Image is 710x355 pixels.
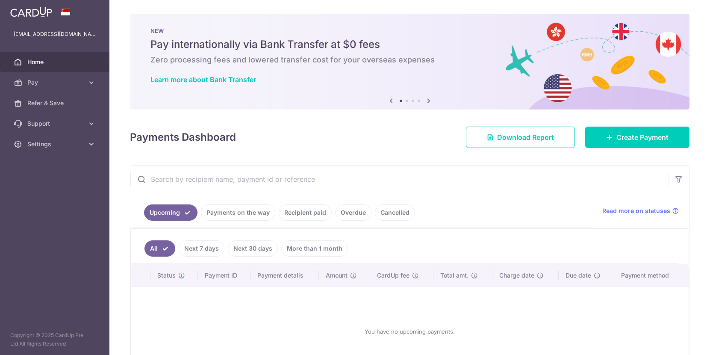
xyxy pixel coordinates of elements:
th: Payment details [250,264,319,287]
span: Refer & Save [27,99,84,107]
a: Read more on statuses [602,207,679,215]
a: Payments on the way [201,204,275,221]
a: Download Report [466,127,575,148]
span: CardUp fee [377,271,410,280]
input: Search by recipient name, payment id or reference [130,166,669,193]
span: Pay [27,78,84,87]
span: Due date [566,271,591,280]
a: Create Payment [585,127,689,148]
h6: Zero processing fees and lowered transfer cost for your overseas expenses [150,55,669,65]
span: Amount [326,271,348,280]
span: Charge date [499,271,534,280]
p: [EMAIL_ADDRESS][DOMAIN_NAME] [14,30,96,38]
a: More than 1 month [281,240,348,257]
a: Recipient paid [279,204,332,221]
a: Overdue [335,204,371,221]
span: Read more on statuses [602,207,670,215]
a: All [144,240,175,257]
span: Home [27,58,84,66]
th: Payment method [614,264,689,287]
span: Total amt. [440,271,468,280]
h5: Pay internationally via Bank Transfer at $0 fees [150,38,669,51]
span: Create Payment [616,132,669,142]
span: Settings [27,140,84,148]
a: Next 30 days [228,240,278,257]
span: Status [157,271,176,280]
span: Support [27,119,84,128]
span: Download Report [497,132,554,142]
a: Upcoming [144,204,197,221]
img: Bank transfer banner [130,14,689,109]
p: NEW [150,27,669,34]
a: Cancelled [375,204,415,221]
h4: Payments Dashboard [130,130,236,145]
img: CardUp [10,7,52,17]
th: Payment ID [198,264,250,287]
a: Next 7 days [179,240,224,257]
a: Learn more about Bank Transfer [150,75,256,84]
